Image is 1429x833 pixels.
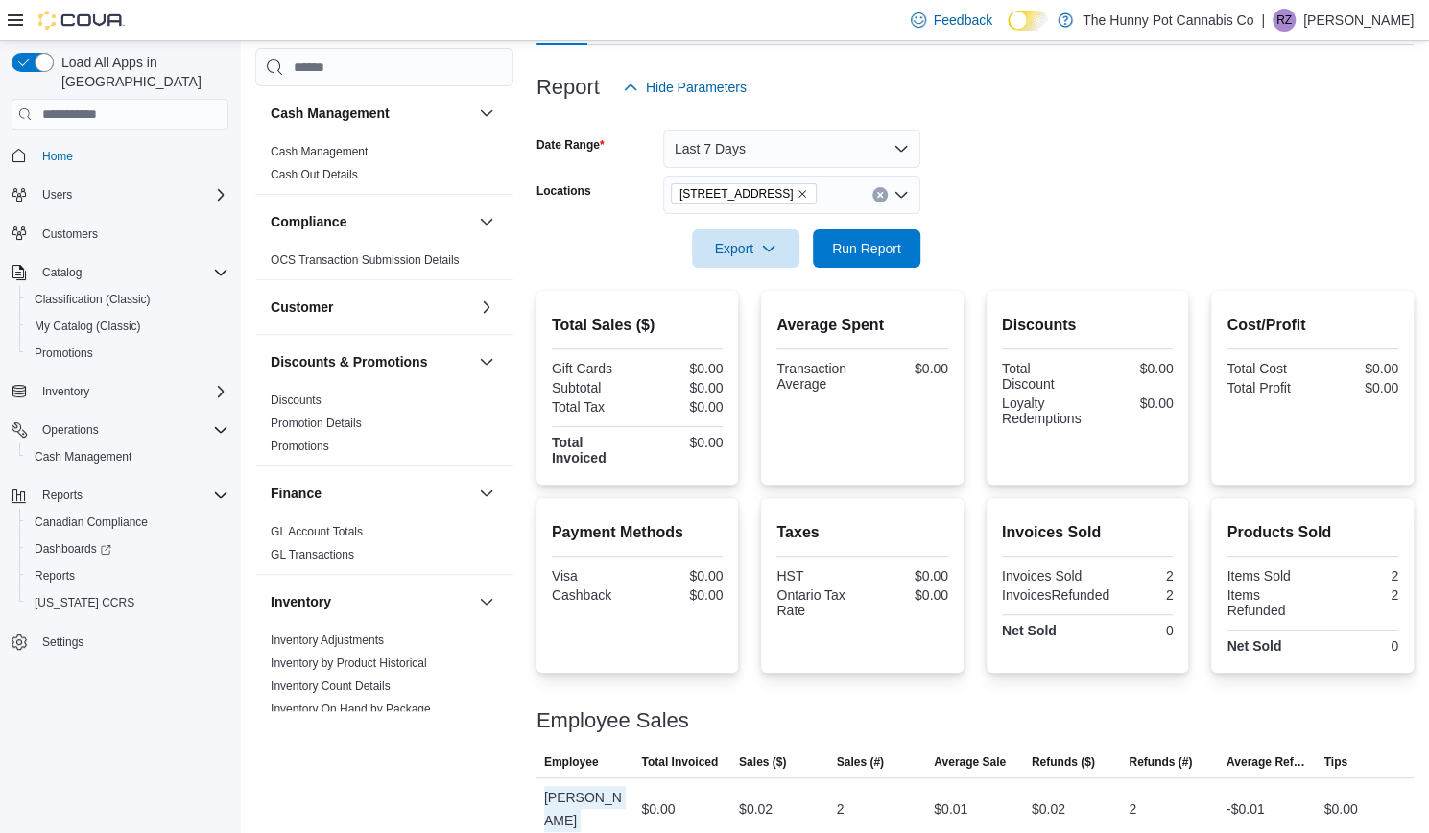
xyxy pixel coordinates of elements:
[536,76,600,99] h3: Report
[867,587,948,603] div: $0.00
[4,220,236,248] button: Customers
[35,631,91,654] a: Settings
[641,380,723,395] div: $0.00
[1129,754,1192,770] span: Refunds (#)
[19,562,236,589] button: Reports
[27,564,228,587] span: Reports
[35,183,228,206] span: Users
[615,68,754,107] button: Hide Parameters
[42,488,83,503] span: Reports
[739,797,773,821] div: $0.02
[1091,623,1173,638] div: 0
[552,587,633,603] div: Cashback
[35,595,134,610] span: [US_STATE] CCRS
[934,797,967,821] div: $0.01
[271,656,427,670] a: Inventory by Product Historical
[776,587,858,618] div: Ontario Tax Rate
[776,361,858,392] div: Transaction Average
[1317,380,1398,395] div: $0.00
[271,145,368,158] a: Cash Management
[872,187,888,202] button: Clear input
[1008,11,1048,31] input: Dark Mode
[1227,380,1308,395] div: Total Profit
[813,229,920,268] button: Run Report
[42,226,98,242] span: Customers
[271,104,471,123] button: Cash Management
[552,314,724,337] h2: Total Sales ($)
[776,568,858,583] div: HST
[27,537,228,560] span: Dashboards
[271,592,331,611] h3: Inventory
[1227,587,1308,618] div: Items Refunded
[255,249,513,279] div: Compliance
[641,754,718,770] span: Total Invoiced
[475,210,498,233] button: Compliance
[271,702,431,716] a: Inventory On Hand by Package
[1227,521,1398,544] h2: Products Sold
[42,634,83,650] span: Settings
[1317,587,1398,603] div: 2
[1091,395,1173,411] div: $0.00
[35,261,89,284] button: Catalog
[797,188,808,200] button: Remove 334 Wellington Rd from selection in this group
[19,535,236,562] a: Dashboards
[255,520,513,574] div: Finance
[893,187,909,202] button: Open list of options
[271,484,471,503] button: Finance
[1227,314,1398,337] h2: Cost/Profit
[837,797,845,821] div: 2
[641,361,723,376] div: $0.00
[255,389,513,465] div: Discounts & Promotions
[1227,638,1281,654] strong: Net Sold
[739,754,786,770] span: Sales ($)
[271,633,384,647] a: Inventory Adjustments
[641,797,675,821] div: $0.00
[271,678,391,694] span: Inventory Count Details
[4,482,236,509] button: Reports
[27,511,228,534] span: Canadian Compliance
[475,482,498,505] button: Finance
[271,297,333,317] h3: Customer
[19,509,236,535] button: Canadian Compliance
[679,184,794,203] span: [STREET_ADDRESS]
[475,590,498,613] button: Inventory
[641,587,723,603] div: $0.00
[671,183,818,204] span: 334 Wellington Rd
[19,313,236,340] button: My Catalog (Classic)
[35,292,151,307] span: Classification (Classic)
[42,422,99,438] span: Operations
[19,340,236,367] button: Promotions
[42,187,72,202] span: Users
[4,378,236,405] button: Inventory
[271,679,391,693] a: Inventory Count Details
[544,754,599,770] span: Employee
[692,229,799,268] button: Export
[35,514,148,530] span: Canadian Compliance
[271,297,471,317] button: Customer
[271,352,427,371] h3: Discounts & Promotions
[1323,797,1357,821] div: $0.00
[4,628,236,655] button: Settings
[4,416,236,443] button: Operations
[271,547,354,562] span: GL Transactions
[1273,9,1296,32] div: Ramon Zavalza
[35,568,75,583] span: Reports
[641,435,723,450] div: $0.00
[35,484,90,507] button: Reports
[271,167,358,182] span: Cash Out Details
[35,145,81,168] a: Home
[35,418,228,441] span: Operations
[27,564,83,587] a: Reports
[271,440,329,453] a: Promotions
[1008,31,1009,32] span: Dark Mode
[27,591,228,614] span: Washington CCRS
[35,183,80,206] button: Users
[27,511,155,534] a: Canadian Compliance
[837,754,884,770] span: Sales (#)
[271,104,390,123] h3: Cash Management
[903,1,1000,39] a: Feedback
[35,484,228,507] span: Reports
[1002,361,1084,392] div: Total Discount
[4,141,236,169] button: Home
[867,568,948,583] div: $0.00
